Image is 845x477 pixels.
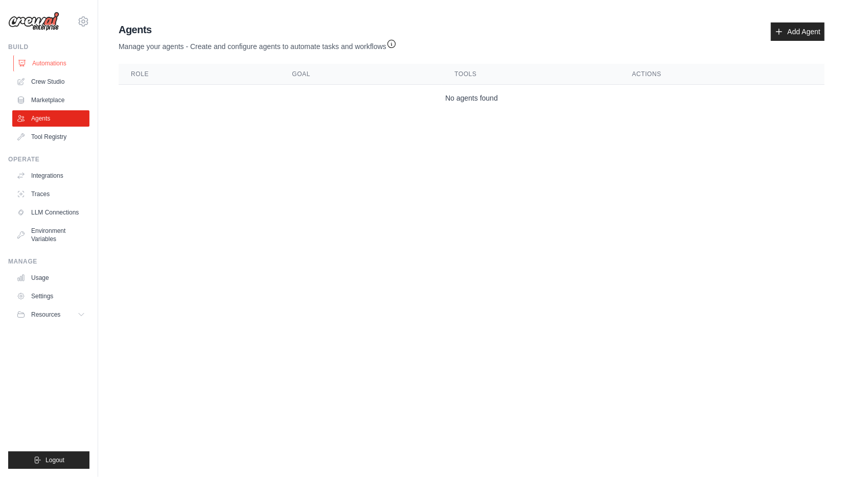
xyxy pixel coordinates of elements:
[12,168,89,184] a: Integrations
[45,456,64,464] span: Logout
[12,288,89,304] a: Settings
[8,12,59,31] img: Logo
[771,22,825,41] a: Add Agent
[12,306,89,323] button: Resources
[280,64,442,85] th: Goal
[31,311,60,319] span: Resources
[12,270,89,286] a: Usage
[12,129,89,145] a: Tool Registry
[12,110,89,127] a: Agents
[12,186,89,202] a: Traces
[8,451,89,469] button: Logout
[8,257,89,266] div: Manage
[119,37,397,52] p: Manage your agents - Create and configure agents to automate tasks and workflows
[119,22,397,37] h2: Agents
[119,85,825,112] td: No agents found
[12,223,89,247] a: Environment Variables
[12,204,89,221] a: LLM Connections
[12,92,89,108] a: Marketplace
[119,64,280,85] th: Role
[8,43,89,51] div: Build
[8,155,89,163] div: Operate
[442,64,620,85] th: Tools
[13,55,90,71] a: Automations
[12,74,89,90] a: Crew Studio
[620,64,825,85] th: Actions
